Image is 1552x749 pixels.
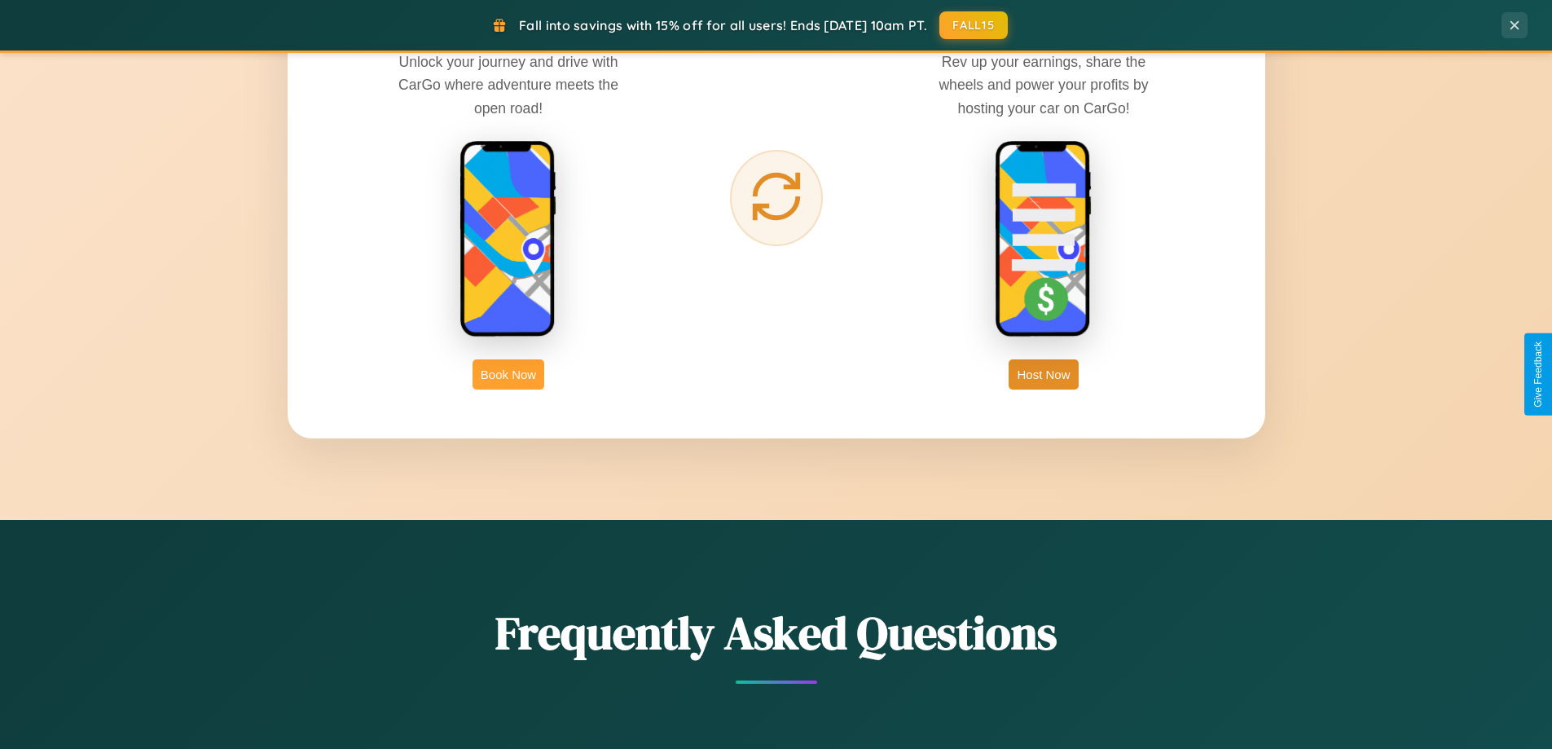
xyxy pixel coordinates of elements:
div: Give Feedback [1532,341,1544,408]
p: Unlock your journey and drive with CarGo where adventure meets the open road! [386,51,631,119]
button: Book Now [473,359,544,390]
span: Fall into savings with 15% off for all users! Ends [DATE] 10am PT. [519,17,927,33]
img: host phone [995,140,1093,339]
h2: Frequently Asked Questions [288,601,1265,664]
img: rent phone [459,140,557,339]
button: FALL15 [939,11,1008,39]
p: Rev up your earnings, share the wheels and power your profits by hosting your car on CarGo! [921,51,1166,119]
button: Host Now [1009,359,1078,390]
